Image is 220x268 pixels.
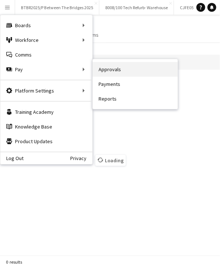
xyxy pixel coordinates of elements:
a: Reports [93,91,178,106]
button: BTBR2025/P Between The Bridges 2025 [15,0,99,15]
div: Pay [0,62,92,77]
a: Knowledge Base [0,119,92,134]
a: Payments [93,77,178,91]
a: Comms [0,47,92,62]
a: Privacy [70,155,92,161]
button: 8008/100 Tech Refurb- Warehouse [99,0,174,15]
a: Product Updates [0,134,92,149]
span: Loading [95,155,126,166]
div: Boards [0,18,92,33]
div: Platform Settings [0,83,92,98]
a: Log Out [0,155,24,161]
a: Training Academy [0,105,92,119]
div: Workforce [0,33,92,47]
a: Approvals [93,62,178,77]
